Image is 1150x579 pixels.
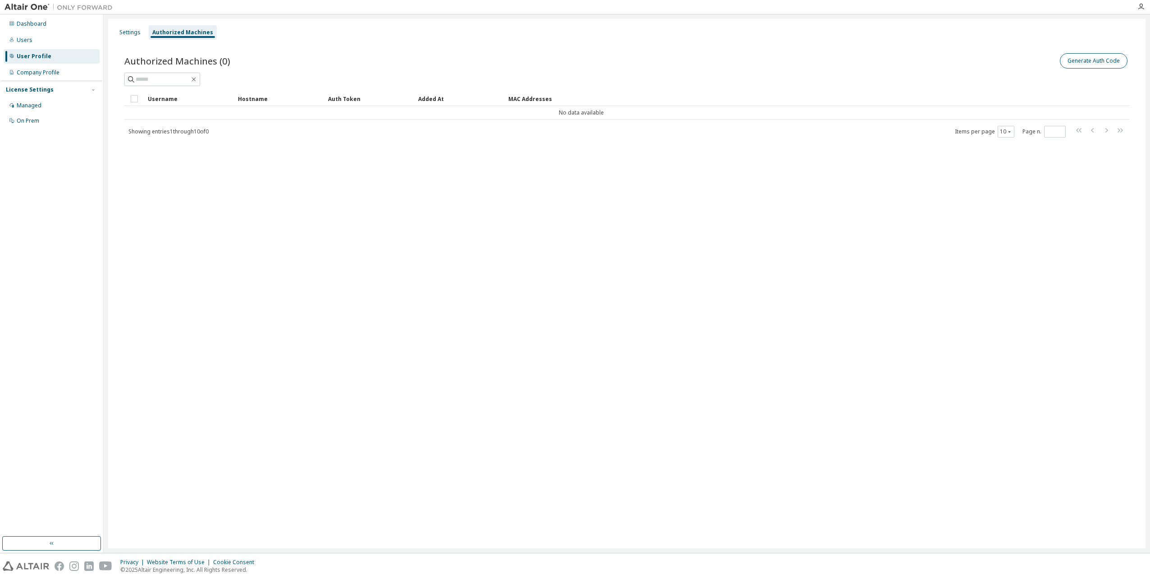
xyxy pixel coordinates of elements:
div: Hostname [238,92,321,106]
img: altair_logo.svg [3,561,49,571]
div: Username [148,92,231,106]
img: Altair One [5,3,117,12]
td: No data available [124,106,1038,119]
button: 10 [1000,128,1012,135]
img: linkedin.svg [84,561,94,571]
div: Cookie Consent [213,559,260,566]
div: Dashboard [17,20,46,28]
img: youtube.svg [99,561,112,571]
img: instagram.svg [69,561,79,571]
span: Page n. [1022,126,1066,138]
div: On Prem [17,117,39,124]
div: License Settings [6,86,54,93]
div: Privacy [120,559,147,566]
div: Settings [119,29,141,36]
button: Generate Auth Code [1060,53,1127,69]
div: Website Terms of Use [147,559,213,566]
span: Items per page [955,126,1014,138]
div: Users [17,37,32,44]
div: MAC Addresses [508,92,1035,106]
span: Authorized Machines (0) [124,55,230,67]
img: facebook.svg [55,561,64,571]
div: Managed [17,102,41,109]
span: Showing entries 1 through 10 of 0 [128,128,209,135]
div: Auth Token [328,92,411,106]
p: © 2025 Altair Engineering, Inc. All Rights Reserved. [120,566,260,574]
div: Added At [418,92,501,106]
div: User Profile [17,53,51,60]
div: Company Profile [17,69,59,76]
div: Authorized Machines [152,29,213,36]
